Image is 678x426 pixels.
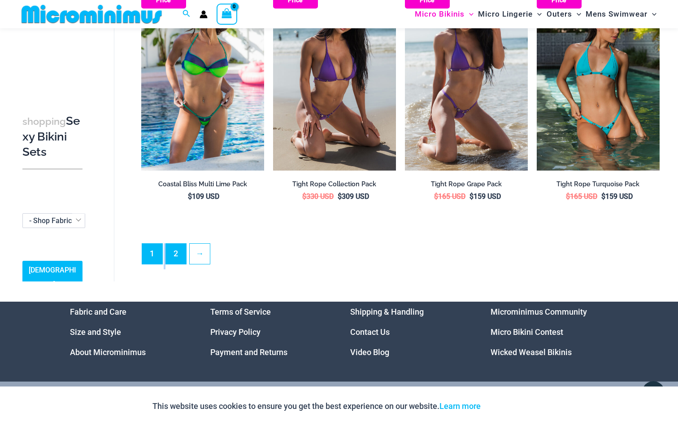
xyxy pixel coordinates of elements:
[23,214,85,228] span: - Shop Fabric Type
[566,192,597,201] bdi: 165 USD
[217,4,237,24] a: View Shopping Cart, empty
[70,347,146,357] a: About Microminimus
[586,3,648,26] span: Mens Swimwear
[302,192,306,201] span: $
[350,347,389,357] a: Video Blog
[210,302,328,362] nav: Menu
[29,216,89,225] span: - Shop Fabric Type
[70,302,188,362] aside: Footer Widget 1
[350,302,468,362] aside: Footer Widget 3
[273,180,396,189] h2: Tight Rope Collection Pack
[566,192,570,201] span: $
[210,307,271,316] a: Terms of Service
[22,116,66,127] span: shopping
[415,3,465,26] span: Micro Bikinis
[188,192,219,201] bdi: 109 USD
[141,180,264,189] h2: Coastal Bliss Multi Lime Pack
[465,3,474,26] span: Menu Toggle
[350,302,468,362] nav: Menu
[166,244,186,264] a: Page 2
[537,180,660,189] h2: Tight Rope Turquoise Pack
[70,327,121,337] a: Size and Style
[210,347,287,357] a: Payment and Returns
[413,3,476,26] a: Micro BikinisMenu ToggleMenu Toggle
[350,307,424,316] a: Shipping & Handling
[544,3,583,26] a: OutersMenu ToggleMenu Toggle
[434,192,438,201] span: $
[491,327,563,337] a: Micro Bikini Contest
[487,395,526,417] button: Accept
[405,180,528,189] h2: Tight Rope Grape Pack
[302,192,334,201] bdi: 330 USD
[572,3,581,26] span: Menu Toggle
[434,192,465,201] bdi: 165 USD
[411,1,660,27] nav: Site Navigation
[469,192,501,201] bdi: 159 USD
[547,3,572,26] span: Outers
[648,3,656,26] span: Menu Toggle
[183,9,191,20] a: Search icon link
[583,3,659,26] a: Mens SwimwearMenu ToggleMenu Toggle
[141,180,264,192] a: Coastal Bliss Multi Lime Pack
[22,213,85,228] span: - Shop Fabric Type
[142,244,162,264] span: Page 1
[210,302,328,362] aside: Footer Widget 2
[200,10,208,18] a: Account icon link
[601,192,605,201] span: $
[439,401,481,411] a: Learn more
[491,302,608,362] nav: Menu
[70,302,188,362] nav: Menu
[491,302,608,362] aside: Footer Widget 4
[70,307,126,316] a: Fabric and Care
[405,180,528,192] a: Tight Rope Grape Pack
[152,400,481,413] p: This website uses cookies to ensure you get the best experience on our website.
[601,192,633,201] bdi: 159 USD
[210,327,261,337] a: Privacy Policy
[476,3,544,26] a: Micro LingerieMenu ToggleMenu Toggle
[491,307,587,316] a: Microminimus Community
[338,192,342,201] span: $
[537,180,660,192] a: Tight Rope Turquoise Pack
[141,243,660,269] nav: Product Pagination
[469,192,474,201] span: $
[22,114,83,159] h3: Sexy Bikini Sets
[18,4,165,24] img: MM SHOP LOGO FLAT
[338,192,369,201] bdi: 309 USD
[350,327,390,337] a: Contact Us
[491,347,572,357] a: Wicked Weasel Bikinis
[273,180,396,192] a: Tight Rope Collection Pack
[478,3,533,26] span: Micro Lingerie
[533,3,542,26] span: Menu Toggle
[22,261,83,308] a: [DEMOGRAPHIC_DATA] Sizing Guide
[188,192,192,201] span: $
[190,244,210,264] a: →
